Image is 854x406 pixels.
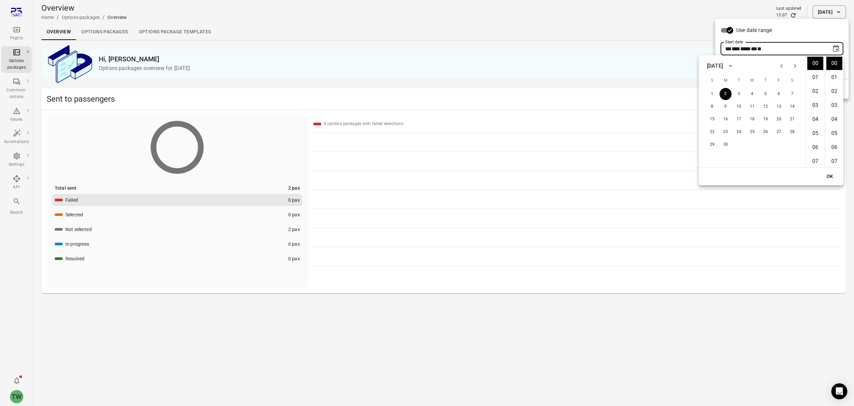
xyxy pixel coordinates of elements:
button: 22 [706,126,718,138]
span: Saturday [786,74,798,87]
li: 2 minutes [826,85,842,98]
div: [DATE] [707,62,723,70]
li: 5 minutes [826,127,842,140]
span: Sunday [706,74,718,87]
li: 2 hours [807,85,823,98]
span: Minutes [757,46,762,51]
span: Tuesday [733,74,745,87]
li: 1 hours [807,71,823,84]
button: 3 [733,88,745,100]
button: Next month [788,59,802,73]
button: calendar view is open, switch to year view [725,60,736,72]
button: 2 [720,88,732,100]
button: 28 [786,126,798,138]
li: 4 hours [807,113,823,126]
li: 3 minutes [826,99,842,112]
button: 25 [746,126,758,138]
label: Start date [725,39,743,45]
li: 7 minutes [826,155,842,168]
button: 15 [706,113,718,125]
li: 0 hours [807,57,823,70]
button: 20 [773,113,785,125]
button: OK [819,170,841,183]
span: Wednesday [746,74,758,87]
button: 9 [720,101,732,113]
button: 13 [773,101,785,113]
li: 1 minutes [826,71,842,84]
span: Hours [751,46,757,51]
button: 21 [786,113,798,125]
span: Year [740,46,751,51]
li: 3 hours [807,99,823,112]
button: 8 [706,101,718,113]
button: 17 [733,113,745,125]
span: Use date range [736,26,772,34]
div: Open Intercom Messenger [831,383,847,399]
span: Friday [773,74,785,87]
button: 26 [760,126,772,138]
button: 10 [733,101,745,113]
button: 24 [733,126,745,138]
li: 5 hours [807,127,823,140]
button: 11 [746,101,758,113]
button: 27 [773,126,785,138]
button: 16 [720,113,732,125]
span: Day [725,46,732,51]
button: 7 [786,88,798,100]
span: Monday [720,74,732,87]
button: 18 [746,113,758,125]
li: 6 hours [807,141,823,154]
button: 19 [760,113,772,125]
li: 7 hours [807,155,823,168]
span: Thursday [760,74,772,87]
li: 6 minutes [826,141,842,154]
button: 14 [786,101,798,113]
li: 0 minutes [826,57,842,70]
button: 12 [760,101,772,113]
button: 30 [720,139,732,151]
button: 4 [746,88,758,100]
button: 23 [720,126,732,138]
button: Previous month [775,59,788,73]
span: Month [732,46,740,51]
button: 6 [773,88,785,100]
ul: Select minutes [825,55,843,167]
button: 5 [760,88,772,100]
ul: Select hours [806,55,825,167]
button: Choose date, selected date is Jun 2, 2025 [829,42,843,55]
button: 1 [706,88,718,100]
button: 29 [706,139,718,151]
li: 4 minutes [826,113,842,126]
